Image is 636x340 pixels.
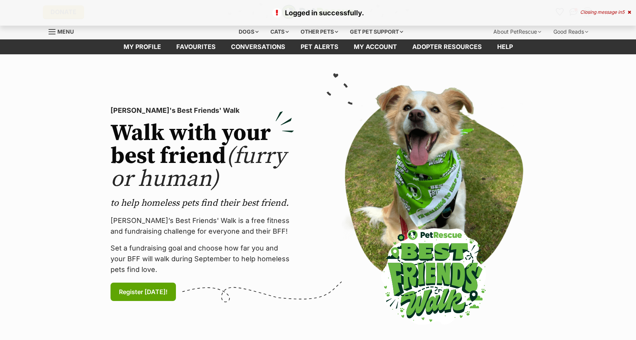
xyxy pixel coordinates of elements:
[548,24,594,39] div: Good Reads
[111,283,176,301] a: Register [DATE]!
[116,39,169,54] a: My profile
[111,122,294,191] h2: Walk with your best friend
[490,39,521,54] a: Help
[111,197,294,209] p: to help homeless pets find their best friend.
[293,39,346,54] a: Pet alerts
[295,24,343,39] div: Other pets
[119,287,168,296] span: Register [DATE]!
[169,39,223,54] a: Favourites
[57,28,74,35] span: Menu
[345,24,408,39] div: Get pet support
[405,39,490,54] a: Adopter resources
[49,24,79,38] a: Menu
[111,243,294,275] p: Set a fundraising goal and choose how far you and your BFF will walk during September to help hom...
[488,24,547,39] div: About PetRescue
[233,24,264,39] div: Dogs
[346,39,405,54] a: My account
[265,24,294,39] div: Cats
[111,105,294,116] p: [PERSON_NAME]'s Best Friends' Walk
[223,39,293,54] a: conversations
[111,142,286,194] span: (furry or human)
[111,215,294,237] p: [PERSON_NAME]’s Best Friends' Walk is a free fitness and fundraising challenge for everyone and t...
